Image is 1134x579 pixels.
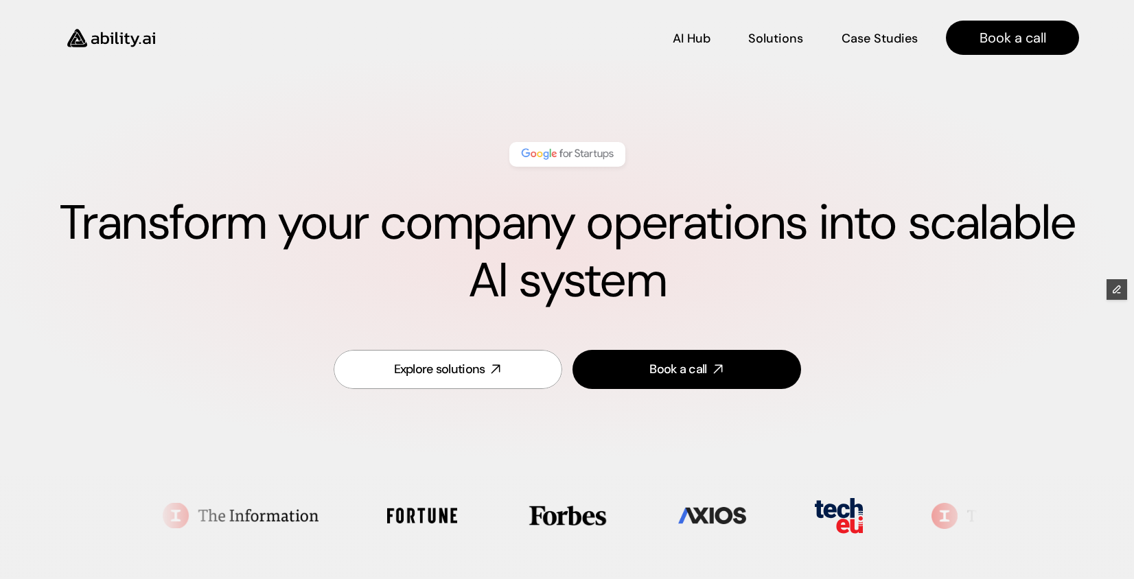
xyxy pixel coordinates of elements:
[174,21,1079,55] nav: Main navigation
[394,361,485,378] div: Explore solutions
[842,30,918,47] p: Case Studies
[748,30,803,47] p: Solutions
[572,350,801,389] a: Book a call
[673,26,710,50] a: AI Hub
[1107,279,1127,300] button: Edit Framer Content
[841,26,918,50] a: Case Studies
[55,194,1079,309] h1: Transform your company operations into scalable AI system
[649,361,706,378] div: Book a call
[748,26,803,50] a: Solutions
[673,30,710,47] p: AI Hub
[334,350,562,389] a: Explore solutions
[946,21,1079,55] a: Book a call
[980,28,1046,47] p: Book a call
